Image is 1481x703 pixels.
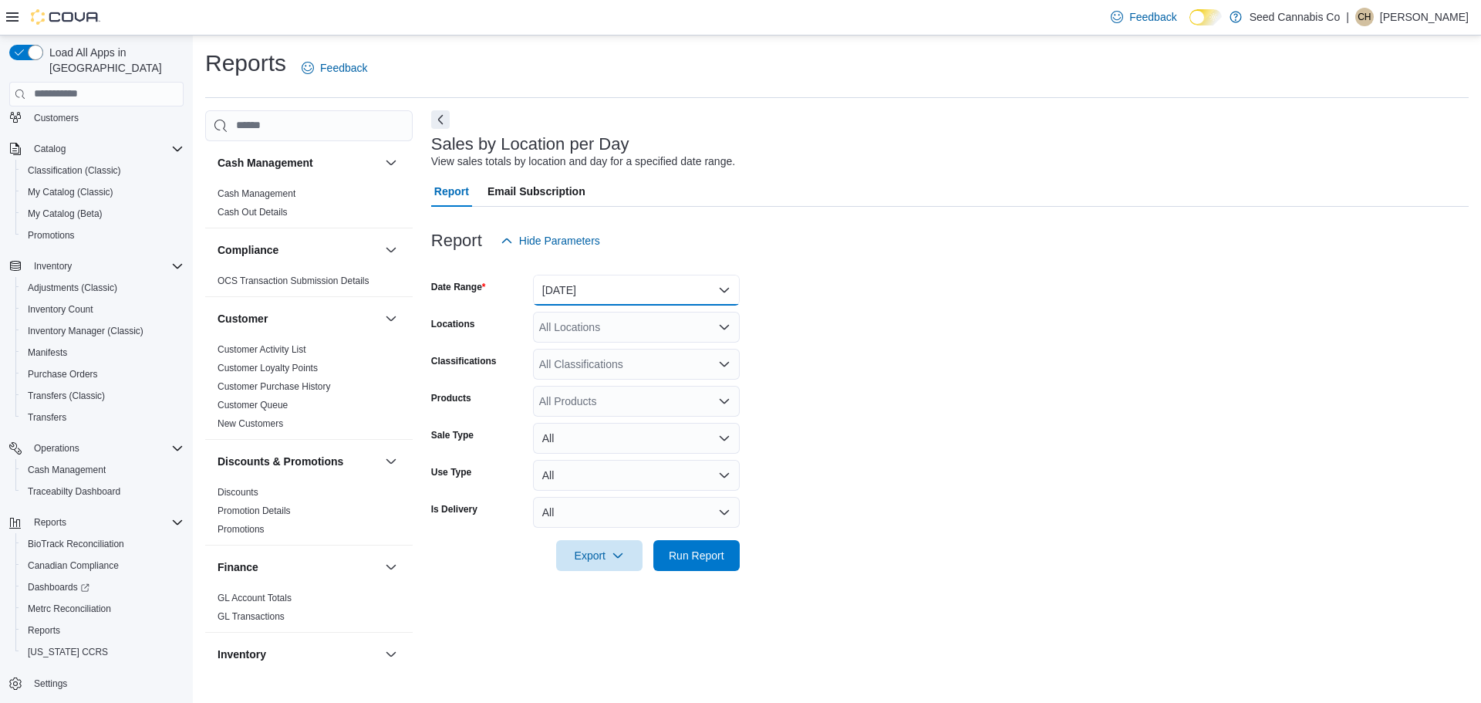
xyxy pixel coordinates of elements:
span: Inventory Manager (Classic) [28,325,143,337]
button: Customers [3,106,190,129]
a: New Customers [218,418,283,429]
span: Settings [34,678,67,690]
span: Inventory [28,257,184,275]
button: Classification (Classic) [15,160,190,181]
button: Canadian Compliance [15,555,190,576]
button: Cash Management [382,154,400,172]
button: Inventory [28,257,78,275]
span: Canadian Compliance [22,556,184,575]
a: Traceabilty Dashboard [22,482,127,501]
label: Locations [431,318,475,330]
a: Dashboards [22,578,96,597]
button: Purchase Orders [15,363,190,385]
span: Traceabilty Dashboard [22,482,184,501]
div: Compliance [205,272,413,296]
button: Open list of options [718,321,730,333]
button: Reports [15,620,190,641]
button: Finance [382,558,400,576]
span: Report [434,176,469,207]
span: GL Transactions [218,610,285,623]
span: Adjustments (Classic) [28,282,117,294]
button: Inventory [3,255,190,277]
button: Next [431,110,450,129]
a: Classification (Classic) [22,161,127,180]
span: Cash Management [218,188,295,200]
label: Sale Type [431,429,474,441]
button: Discounts & Promotions [382,452,400,471]
span: My Catalog (Classic) [22,183,184,201]
span: Transfers (Classic) [28,390,105,402]
a: Canadian Compliance [22,556,125,575]
button: Open list of options [718,395,730,407]
a: GL Transactions [218,611,285,622]
span: Customer Loyalty Points [218,362,318,374]
button: Hide Parameters [494,225,606,256]
span: Customers [34,112,79,124]
button: Transfers (Classic) [15,385,190,407]
a: Feedback [1105,2,1182,32]
span: [US_STATE] CCRS [28,646,108,658]
a: Promotions [22,226,81,245]
a: My Catalog (Beta) [22,204,109,223]
a: Inventory Manager (Classic) [22,322,150,340]
span: Metrc Reconciliation [22,600,184,618]
a: Customer Purchase History [218,381,331,392]
span: Washington CCRS [22,643,184,661]
button: Inventory Count [15,299,190,320]
span: Traceabilty Dashboard [28,485,120,498]
span: Reports [22,621,184,640]
label: Classifications [431,355,497,367]
a: BioTrack Reconciliation [22,535,130,553]
a: Transfers (Classic) [22,387,111,405]
span: Promotion Details [218,505,291,517]
h3: Report [431,232,482,250]
button: All [533,423,740,454]
span: Manifests [22,343,184,362]
a: Cash Out Details [218,207,288,218]
a: [US_STATE] CCRS [22,643,114,661]
label: Date Range [431,281,486,293]
button: Settings [3,672,190,695]
span: Transfers [22,408,184,427]
span: Customers [28,108,184,127]
span: Cash Management [28,464,106,476]
button: BioTrack Reconciliation [15,533,190,555]
span: Customer Activity List [218,343,306,356]
span: GL Account Totals [218,592,292,604]
button: Manifests [15,342,190,363]
button: Adjustments (Classic) [15,277,190,299]
a: Cash Management [22,461,112,479]
span: Reports [28,513,184,532]
button: Inventory [382,645,400,664]
span: Transfers [28,411,66,424]
span: Run Report [669,548,724,563]
a: Adjustments (Classic) [22,279,123,297]
a: Reports [22,621,66,640]
button: Reports [28,513,73,532]
span: Canadian Compliance [28,559,119,572]
span: Operations [28,439,184,458]
a: GL Account Totals [218,593,292,603]
span: BioTrack Reconciliation [22,535,184,553]
span: Discounts [218,486,258,499]
h3: Finance [218,559,258,575]
span: CH [1358,8,1371,26]
label: Use Type [431,466,471,478]
span: Promotions [28,229,75,242]
button: Compliance [382,241,400,259]
button: Operations [28,439,86,458]
span: Promotions [22,226,184,245]
span: Inventory [34,260,72,272]
a: Customers [28,109,85,127]
span: Inventory Count [22,300,184,319]
span: Email Subscription [487,176,585,207]
a: Promotion Details [218,505,291,516]
span: BioTrack Reconciliation [28,538,124,550]
span: OCS Transaction Submission Details [218,275,369,287]
h1: Reports [205,48,286,79]
button: Inventory Manager (Classic) [15,320,190,342]
p: | [1346,8,1349,26]
div: View sales totals by location and day for a specified date range. [431,154,735,170]
h3: Customer [218,311,268,326]
span: Purchase Orders [28,368,98,380]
